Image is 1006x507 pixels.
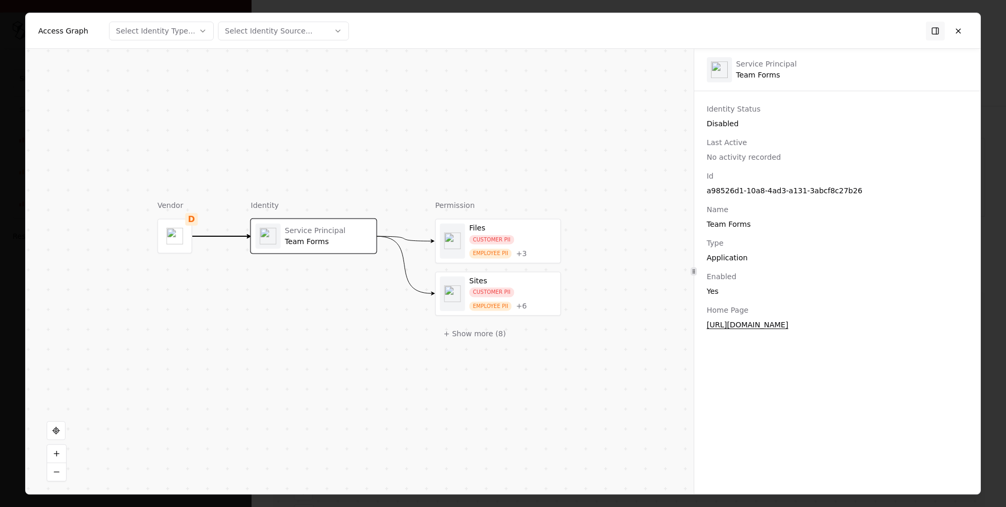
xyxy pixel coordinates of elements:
[707,185,968,196] div: a98526d1-10a8-4ad3-a131-3abcf8c27b26
[469,301,512,311] div: EMPLOYEE PII
[469,224,556,233] div: Files
[736,60,797,69] div: Service Principal
[158,200,192,211] div: Vendor
[469,235,515,245] div: CUSTOMER PII
[707,319,801,330] a: [URL][DOMAIN_NAME]
[285,226,372,235] div: Service Principal
[707,286,968,296] div: Yes
[707,153,781,161] span: No activity recorded
[516,249,527,258] div: + 3
[707,252,968,263] div: Application
[707,171,968,181] div: Id
[218,21,349,40] button: Select Identity Source...
[469,249,512,259] div: EMPLOYEE PII
[707,104,968,114] div: Identity Status
[38,26,88,36] div: Access Graph
[707,219,968,229] div: Team Forms
[469,276,556,285] div: Sites
[109,21,214,40] button: Select Identity Type...
[711,61,728,78] img: entra
[516,302,527,311] div: + 6
[707,271,968,282] div: Enabled
[435,200,561,211] div: Permission
[251,200,377,211] div: Identity
[516,302,527,311] button: +6
[225,26,312,36] div: Select Identity Source...
[516,249,527,258] button: +3
[469,288,515,297] div: CUSTOMER PII
[707,118,968,129] div: Disabled
[707,238,968,248] div: Type
[707,305,968,315] div: Home Page
[736,60,797,80] div: Team Forms
[285,237,372,247] div: Team Forms
[116,26,195,36] div: Select Identity Type...
[707,204,968,215] div: Name
[435,324,515,343] button: + Show more (8)
[707,137,968,148] div: Last Active
[185,213,198,226] div: D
